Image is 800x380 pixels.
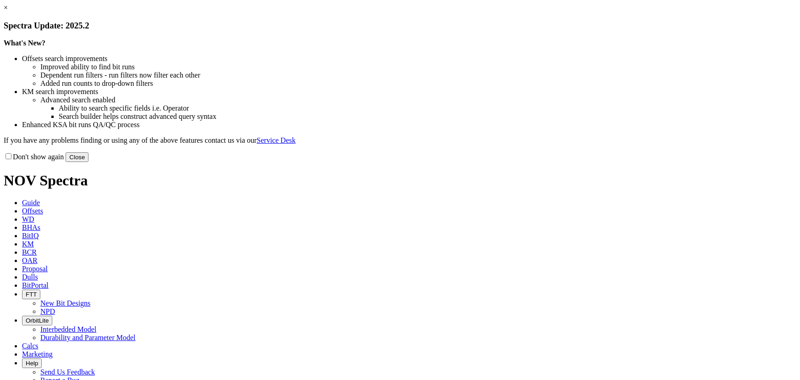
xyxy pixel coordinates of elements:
[26,360,38,367] span: Help
[257,136,296,144] a: Service Desk
[40,325,96,333] a: Interbedded Model
[22,248,37,256] span: BCR
[40,368,95,376] a: Send Us Feedback
[66,152,88,162] button: Close
[22,224,40,231] span: BHAs
[22,121,796,129] li: Enhanced KSA bit runs QA/QC process
[26,317,49,324] span: OrbitLite
[40,334,136,341] a: Durability and Parameter Model
[40,63,796,71] li: Improved ability to find bit runs
[22,207,43,215] span: Offsets
[4,153,64,161] label: Don't show again
[22,265,48,273] span: Proposal
[6,153,11,159] input: Don't show again
[4,136,796,145] p: If you have any problems finding or using any of the above features contact us via our
[22,232,39,240] span: BitIQ
[22,215,34,223] span: WD
[22,199,40,207] span: Guide
[22,350,53,358] span: Marketing
[40,307,55,315] a: NPD
[22,88,796,96] li: KM search improvements
[22,257,38,264] span: OAR
[40,299,90,307] a: New Bit Designs
[40,79,796,88] li: Added run counts to drop-down filters
[26,291,37,298] span: FTT
[22,342,39,350] span: Calcs
[4,39,45,47] strong: What's New?
[40,96,796,104] li: Advanced search enabled
[22,240,34,248] span: KM
[22,273,38,281] span: Dulls
[22,281,49,289] span: BitPortal
[4,172,796,189] h1: NOV Spectra
[4,4,8,11] a: ×
[40,71,796,79] li: Dependent run filters - run filters now filter each other
[22,55,796,63] li: Offsets search improvements
[59,104,796,112] li: Ability to search specific fields i.e. Operator
[59,112,796,121] li: Search builder helps construct advanced query syntax
[4,21,796,31] h3: Spectra Update: 2025.2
